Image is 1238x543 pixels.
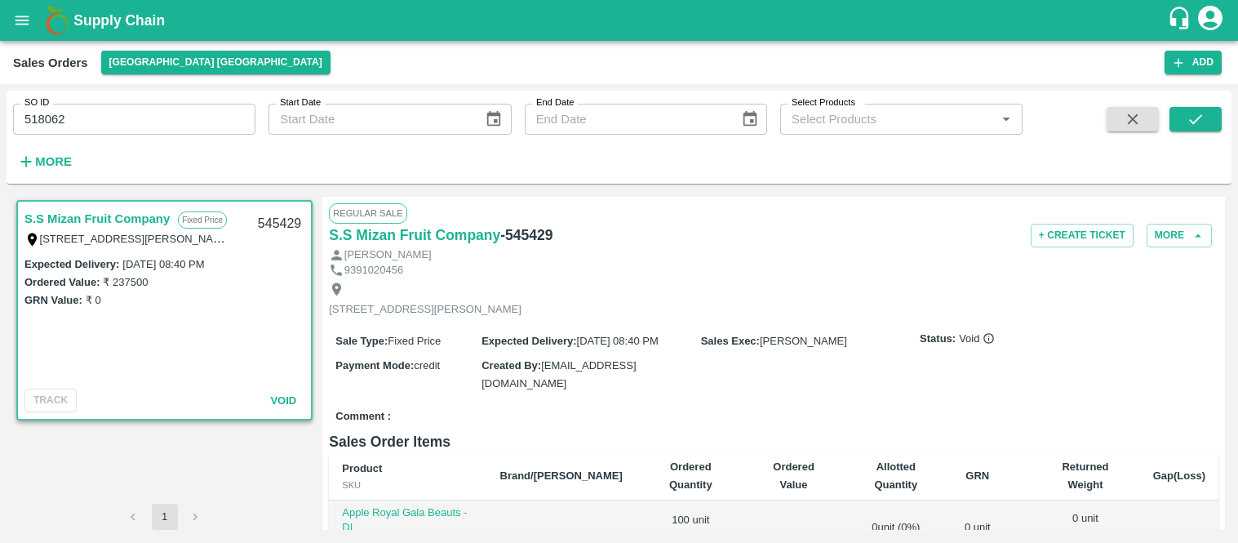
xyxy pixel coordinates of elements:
[1044,526,1126,541] div: 0 Kg
[1031,224,1134,247] button: + Create Ticket
[86,294,101,306] label: ₹ 0
[669,461,712,491] b: Ordered Quantity
[344,263,403,278] p: 9391020456
[329,430,1218,453] h6: Sales Order Items
[536,96,574,109] label: End Date
[701,335,760,347] label: Sales Exec :
[335,409,391,425] label: Comment :
[35,155,72,168] strong: More
[40,232,233,245] label: [STREET_ADDRESS][PERSON_NAME]
[959,332,995,347] span: Void
[342,462,382,474] b: Product
[920,332,956,347] label: Status:
[785,109,991,130] input: Select Products
[577,335,659,347] span: [DATE] 08:40 PM
[73,9,1167,32] a: Supply Chain
[1196,3,1225,38] div: account of current user
[760,335,847,347] span: [PERSON_NAME]
[792,96,855,109] label: Select Products
[24,208,170,229] a: S.S Mizan Fruit Company
[178,211,227,229] p: Fixed Price
[329,203,406,223] span: Regular Sale
[734,104,765,135] button: Choose date
[13,52,88,73] div: Sales Orders
[478,104,509,135] button: Choose date
[481,359,541,372] label: Created By :
[335,335,388,347] label: Sale Type :
[388,335,441,347] span: Fixed Price
[268,104,472,135] input: Start Date
[996,109,1017,130] button: Open
[24,276,100,288] label: Ordered Value:
[1165,51,1222,74] button: Add
[152,504,178,530] button: page 1
[342,505,473,536] p: Apple Royal Gala Beauts - DI
[1153,470,1205,482] b: Gap(Loss)
[342,478,473,492] div: SKU
[41,4,73,37] img: logo
[525,104,728,135] input: End Date
[1167,6,1196,35] div: customer-support
[280,96,321,109] label: Start Date
[24,96,49,109] label: SO ID
[335,359,414,372] label: Payment Mode :
[24,258,119,270] label: Expected Delivery :
[13,104,255,135] input: Enter SO ID
[118,504,211,530] nav: pagination navigation
[649,528,733,543] div: 1800 kgs (18kg/unit)
[773,461,814,491] b: Ordered Value
[1062,461,1108,491] b: Returned Weight
[24,294,82,306] label: GRN Value:
[874,461,917,491] b: Allotted Quantity
[1147,224,1212,247] button: More
[329,224,500,247] a: S.S Mizan Fruit Company
[13,148,76,176] button: More
[248,205,311,243] div: 545429
[270,394,296,407] span: Void
[481,335,576,347] label: Expected Delivery :
[101,51,331,74] button: Select DC
[3,2,41,39] button: open drawer
[344,247,432,263] p: [PERSON_NAME]
[500,470,623,482] b: Brand/[PERSON_NAME]
[481,359,636,389] span: [EMAIL_ADDRESS][DOMAIN_NAME]
[500,224,552,247] h6: - 545429
[122,258,204,270] label: [DATE] 08:40 PM
[329,302,521,318] p: [STREET_ADDRESS][PERSON_NAME]
[965,470,989,482] b: GRN
[103,276,148,288] label: ₹ 237500
[73,12,165,29] b: Supply Chain
[414,359,440,372] span: credit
